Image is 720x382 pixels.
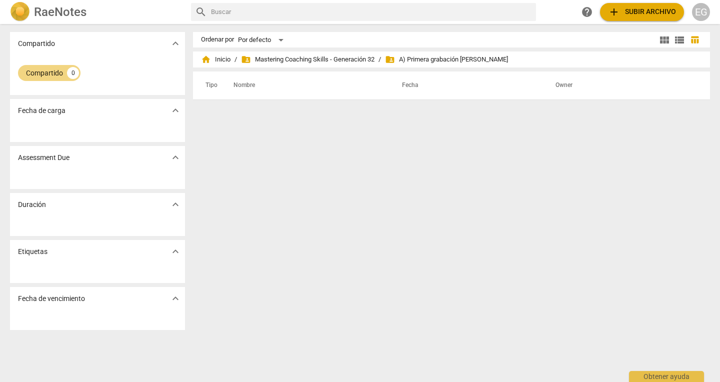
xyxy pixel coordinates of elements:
button: Mostrar más [168,197,183,212]
span: Inicio [201,54,230,64]
span: expand_more [169,104,181,116]
span: expand_more [169,37,181,49]
button: Mostrar más [168,244,183,259]
span: home [201,54,211,64]
button: EG [692,3,710,21]
button: Mostrar más [168,36,183,51]
a: LogoRaeNotes [10,2,183,22]
div: 0 [67,67,79,79]
th: Tipo [197,71,221,99]
p: Assessment Due [18,152,69,163]
div: Ordenar por [201,36,234,43]
button: Subir [600,3,684,21]
div: Por defecto [238,32,287,48]
span: folder_shared [385,54,395,64]
p: Fecha de vencimiento [18,293,85,304]
button: Cuadrícula [657,32,672,47]
h2: RaeNotes [34,5,86,19]
button: Tabla [687,32,702,47]
button: Mostrar más [168,291,183,306]
th: Fecha [390,71,543,99]
img: Logo [10,2,30,22]
input: Buscar [211,4,532,20]
span: folder_shared [241,54,251,64]
span: expand_more [169,292,181,304]
span: help [581,6,593,18]
p: Fecha de carga [18,105,65,116]
p: Duración [18,199,46,210]
button: Mostrar más [168,150,183,165]
span: expand_more [169,151,181,163]
span: search [195,6,207,18]
span: view_module [658,34,670,46]
a: Obtener ayuda [578,3,596,21]
span: table_chart [690,35,699,44]
span: Mastering Coaching Skills - Generación 32 [241,54,374,64]
span: A) Primera grabación [PERSON_NAME] [385,54,508,64]
p: Compartido [18,38,55,49]
span: / [234,56,237,63]
span: Subir archivo [608,6,676,18]
button: Mostrar más [168,103,183,118]
p: Etiquetas [18,246,47,257]
div: Compartido [26,68,63,78]
span: view_list [673,34,685,46]
span: / [378,56,381,63]
th: Nombre [221,71,390,99]
span: add [608,6,620,18]
button: Lista [672,32,687,47]
th: Owner [543,71,699,99]
span: expand_more [169,198,181,210]
span: expand_more [169,245,181,257]
div: Obtener ayuda [629,371,704,382]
